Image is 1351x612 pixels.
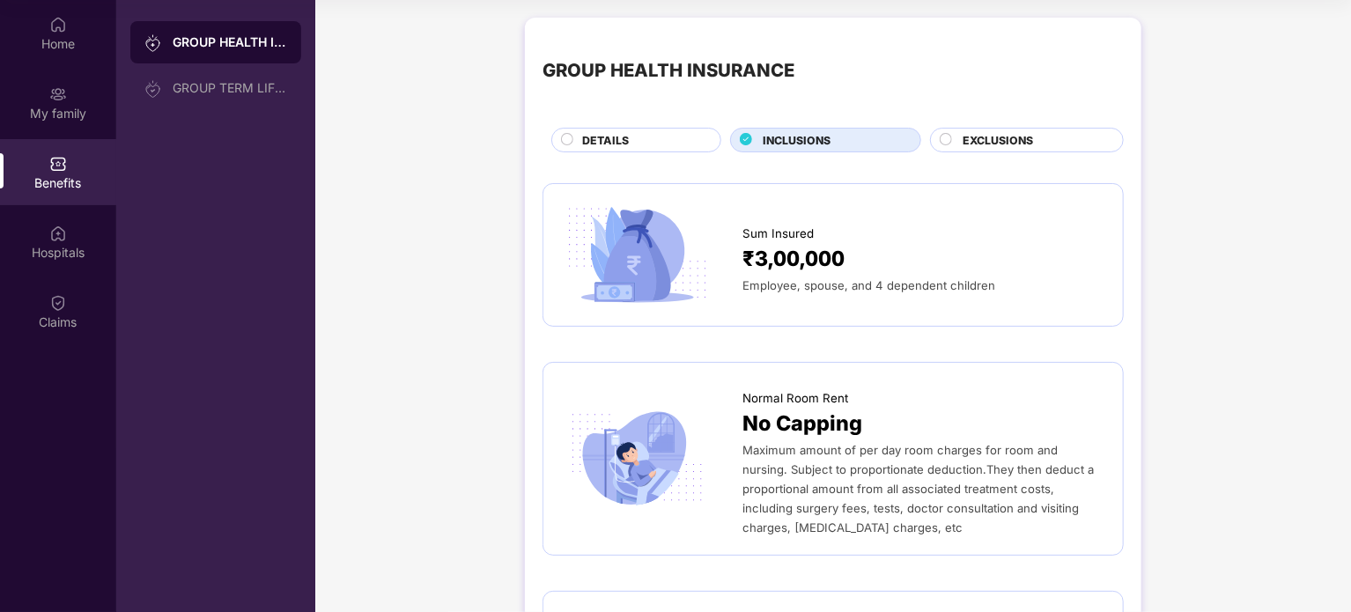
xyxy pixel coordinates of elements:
span: ₹3,00,000 [742,243,845,276]
div: GROUP TERM LIFE INSURANCE [173,81,287,95]
img: icon [561,406,713,512]
div: GROUP HEALTH INSURANCE [543,56,794,85]
img: svg+xml;base64,PHN2ZyB3aWR0aD0iMjAiIGhlaWdodD0iMjAiIHZpZXdCb3g9IjAgMCAyMCAyMCIgZmlsbD0ibm9uZSIgeG... [144,34,162,52]
span: Normal Room Rent [742,389,848,408]
div: GROUP HEALTH INSURANCE [173,33,287,51]
span: INCLUSIONS [763,132,831,149]
span: Sum Insured [742,225,814,243]
img: svg+xml;base64,PHN2ZyB3aWR0aD0iMjAiIGhlaWdodD0iMjAiIHZpZXdCb3g9IjAgMCAyMCAyMCIgZmlsbD0ibm9uZSIgeG... [49,85,67,103]
img: svg+xml;base64,PHN2ZyBpZD0iQ2xhaW0iIHhtbG5zPSJodHRwOi8vd3d3LnczLm9yZy8yMDAwL3N2ZyIgd2lkdGg9IjIwIi... [49,294,67,312]
span: Employee, spouse, and 4 dependent children [742,278,995,292]
span: No Capping [742,408,862,440]
img: svg+xml;base64,PHN2ZyB3aWR0aD0iMjAiIGhlaWdodD0iMjAiIHZpZXdCb3g9IjAgMCAyMCAyMCIgZmlsbD0ibm9uZSIgeG... [144,80,162,98]
span: DETAILS [582,132,629,149]
img: icon [561,202,713,307]
span: EXCLUSIONS [963,132,1033,149]
img: svg+xml;base64,PHN2ZyBpZD0iQmVuZWZpdHMiIHhtbG5zPSJodHRwOi8vd3d3LnczLm9yZy8yMDAwL3N2ZyIgd2lkdGg9Ij... [49,155,67,173]
img: svg+xml;base64,PHN2ZyBpZD0iSG9zcGl0YWxzIiB4bWxucz0iaHR0cDovL3d3dy53My5vcmcvMjAwMC9zdmciIHdpZHRoPS... [49,225,67,242]
img: svg+xml;base64,PHN2ZyBpZD0iSG9tZSIgeG1sbnM9Imh0dHA6Ly93d3cudzMub3JnLzIwMDAvc3ZnIiB3aWR0aD0iMjAiIG... [49,16,67,33]
span: Maximum amount of per day room charges for room and nursing. Subject to proportionate deduction.T... [742,443,1094,535]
